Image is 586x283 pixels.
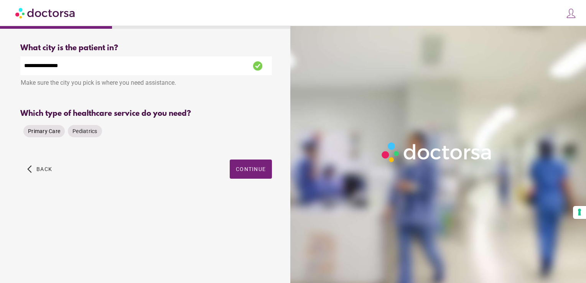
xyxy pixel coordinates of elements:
[36,166,52,172] span: Back
[566,8,576,19] img: icons8-customer-100.png
[28,128,60,134] span: Primary Care
[15,4,76,21] img: Doctorsa.com
[20,44,272,53] div: What city is the patient in?
[24,160,55,179] button: arrow_back_ios Back
[573,206,586,219] button: Your consent preferences for tracking technologies
[236,166,266,172] span: Continue
[230,160,272,179] button: Continue
[20,109,272,118] div: Which type of healthcare service do you need?
[72,128,97,134] span: Pediatrics
[379,139,496,165] img: Logo-Doctorsa-trans-White-partial-flat.png
[20,75,272,92] div: Make sure the city you pick is where you need assistance.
